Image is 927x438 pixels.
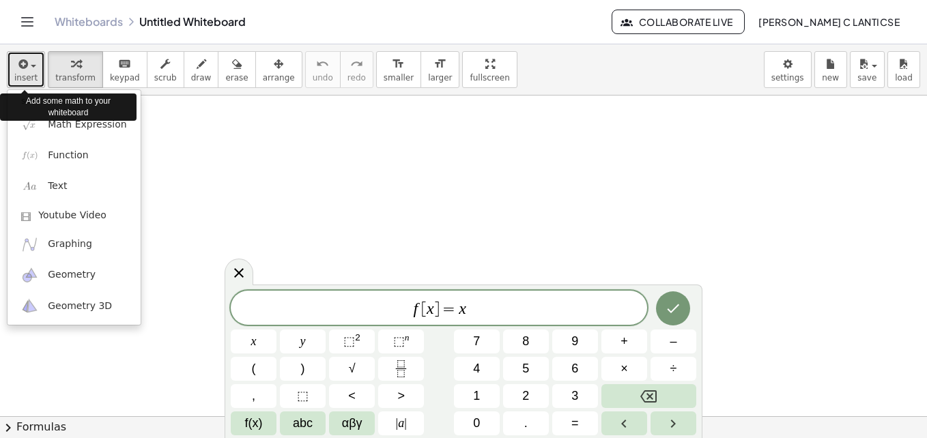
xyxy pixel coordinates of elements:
[347,73,366,83] span: redo
[48,179,67,193] span: Text
[571,332,578,351] span: 9
[552,357,598,381] button: 6
[154,73,177,83] span: scrub
[503,411,549,435] button: .
[329,357,375,381] button: Square root
[459,300,466,317] var: x
[280,384,326,408] button: Placeholder
[21,147,38,164] img: f_x.png
[280,411,326,435] button: Alphabet
[355,332,360,342] sup: 2
[413,300,418,317] var: f
[552,384,598,408] button: 3
[764,51,812,88] button: settings
[48,237,92,251] span: Graphing
[48,51,103,88] button: transform
[420,51,459,88] button: format_sizelarger
[329,330,375,353] button: Squared
[473,414,480,433] span: 0
[378,384,424,408] button: Greater than
[434,301,440,317] span: ]
[473,360,480,378] span: 4
[147,51,184,88] button: scrub
[454,330,500,353] button: 7
[16,11,38,33] button: Toggle navigation
[623,16,732,28] span: Collaborate Live
[48,300,112,313] span: Geometry 3D
[55,15,123,29] a: Whiteboards
[404,416,407,430] span: |
[231,384,276,408] button: ,
[38,209,106,222] span: Youtube Video
[14,73,38,83] span: insert
[454,411,500,435] button: 0
[329,384,375,408] button: Less than
[21,297,38,315] img: ggb-3d.svg
[280,330,326,353] button: y
[316,56,329,72] i: undo
[313,73,333,83] span: undo
[342,414,362,433] span: αβγ
[771,73,804,83] span: settings
[231,330,276,353] button: x
[396,414,407,433] span: a
[454,357,500,381] button: 4
[758,16,900,28] span: [PERSON_NAME] C Lanticse
[454,384,500,408] button: 1
[378,411,424,435] button: Absolute value
[392,56,405,72] i: format_size
[348,387,356,405] span: <
[8,291,141,321] a: Geometry 3D
[503,330,549,353] button: 8
[473,332,480,351] span: 7
[428,73,452,83] span: larger
[263,73,295,83] span: arrange
[612,10,744,34] button: Collaborate Live
[225,73,248,83] span: erase
[21,267,38,284] img: ggb-geometry.svg
[396,416,399,430] span: |
[857,73,876,83] span: save
[252,387,255,405] span: ,
[349,360,356,378] span: √
[231,357,276,381] button: (
[21,116,38,133] img: sqrt_x.png
[293,414,313,433] span: abc
[621,360,628,378] span: ×
[378,330,424,353] button: Superscript
[280,357,326,381] button: )
[524,414,528,433] span: .
[522,387,529,405] span: 2
[571,387,578,405] span: 3
[218,51,255,88] button: erase
[473,387,480,405] span: 1
[8,140,141,171] a: Function
[747,10,911,34] button: [PERSON_NAME] C Lanticse
[850,51,885,88] button: save
[102,51,147,88] button: keyboardkeypad
[21,236,38,253] img: ggb-graphing.svg
[670,360,677,378] span: ÷
[305,51,341,88] button: undoundo
[297,387,309,405] span: ⬚
[393,334,405,348] span: ⬚
[503,357,549,381] button: 5
[552,411,598,435] button: Equals
[522,360,529,378] span: 5
[48,149,89,162] span: Function
[440,301,459,317] span: =
[651,357,696,381] button: Divide
[378,357,424,381] button: Fraction
[397,387,405,405] span: >
[343,334,355,348] span: ⬚
[7,51,45,88] button: insert
[822,73,839,83] span: new
[255,51,302,88] button: arrange
[245,414,263,433] span: f(x)
[8,260,141,291] a: Geometry
[8,229,141,260] a: Graphing
[376,51,421,88] button: format_sizesmaller
[601,330,647,353] button: Plus
[340,51,373,88] button: redoredo
[895,73,913,83] span: load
